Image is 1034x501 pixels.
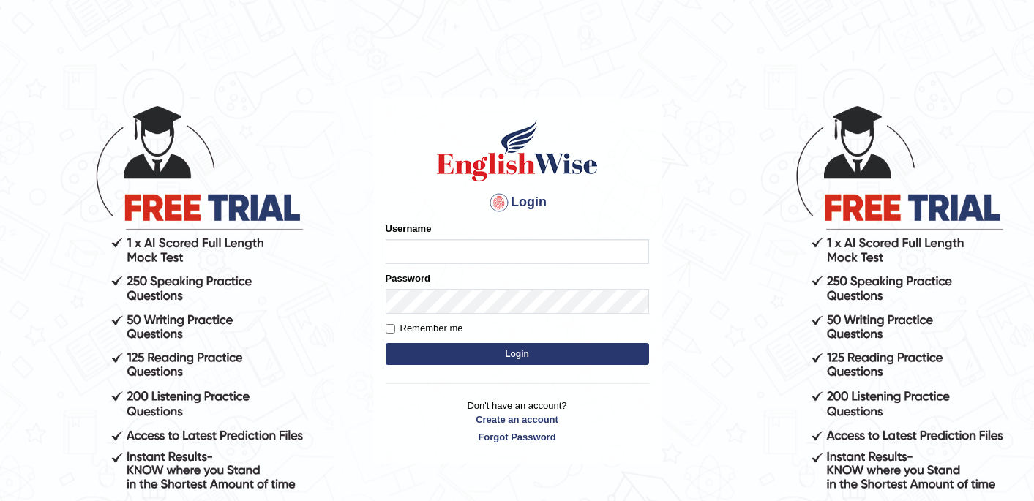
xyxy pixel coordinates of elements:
label: Password [386,271,430,285]
h4: Login [386,191,649,214]
label: Username [386,222,432,236]
a: Forgot Password [386,430,649,444]
input: Remember me [386,324,395,334]
label: Remember me [386,321,463,336]
button: Login [386,343,649,365]
p: Don't have an account? [386,399,649,444]
img: Logo of English Wise sign in for intelligent practice with AI [434,118,601,184]
a: Create an account [386,413,649,426]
